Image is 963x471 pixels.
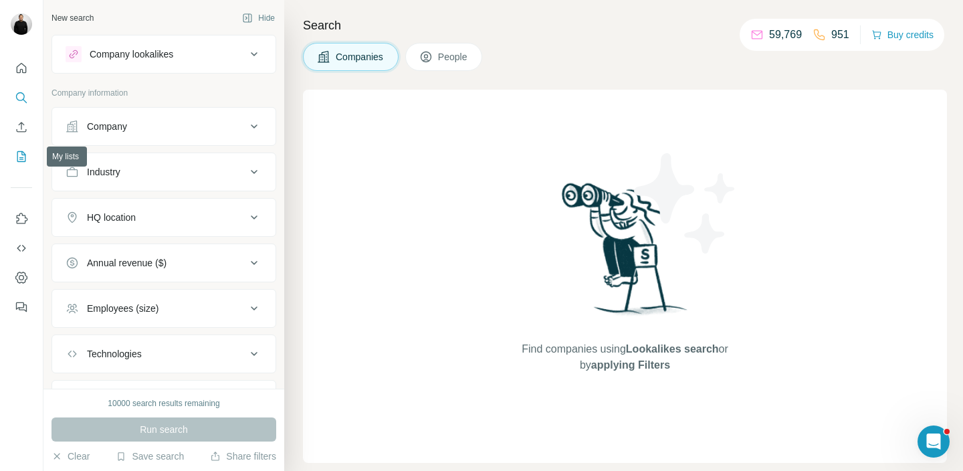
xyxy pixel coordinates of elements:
button: Industry [52,156,276,188]
img: Avatar [11,13,32,35]
button: Dashboard [11,266,32,290]
button: Clear [51,450,90,463]
span: Lookalikes search [626,343,719,355]
div: 10000 search results remaining [108,397,219,409]
button: Annual revenue ($) [52,247,276,279]
p: Company information [51,87,276,99]
div: Employees (size) [87,302,158,315]
h4: Search [303,16,947,35]
span: applying Filters [591,359,670,371]
button: Company lookalikes [52,38,276,70]
div: Technologies [87,347,142,361]
button: Search [11,86,32,110]
button: Save search [116,450,184,463]
button: Company [52,110,276,143]
button: Use Surfe API [11,236,32,260]
img: Surfe Illustration - Stars [625,143,746,264]
button: Share filters [210,450,276,463]
span: People [438,50,469,64]
button: HQ location [52,201,276,233]
div: Industry [87,165,120,179]
p: 951 [831,27,849,43]
button: Keywords [52,383,276,415]
iframe: Intercom live chat [918,426,950,458]
span: Companies [336,50,385,64]
img: Surfe Illustration - Woman searching with binoculars [556,179,695,328]
button: Enrich CSV [11,115,32,139]
button: Hide [233,8,284,28]
button: Technologies [52,338,276,370]
button: Feedback [11,295,32,319]
p: 59,769 [769,27,802,43]
div: HQ location [87,211,136,224]
div: Annual revenue ($) [87,256,167,270]
div: Company lookalikes [90,48,173,61]
button: Employees (size) [52,292,276,324]
button: Buy credits [871,25,934,44]
button: My lists [11,145,32,169]
button: Use Surfe on LinkedIn [11,207,32,231]
button: Quick start [11,56,32,80]
div: New search [51,12,94,24]
span: Find companies using or by [518,341,732,373]
div: Company [87,120,127,133]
